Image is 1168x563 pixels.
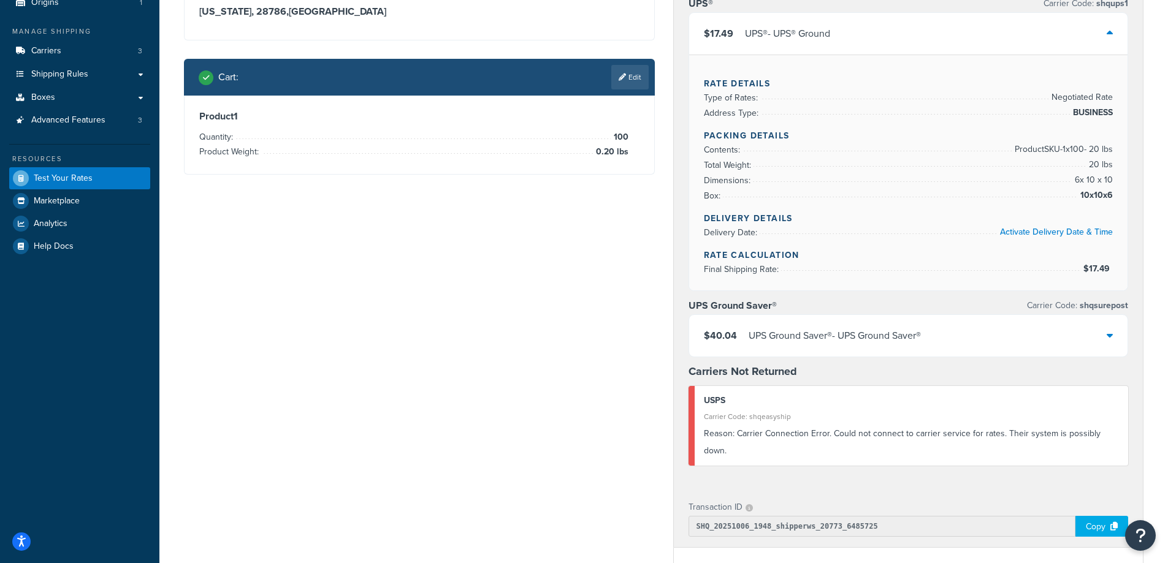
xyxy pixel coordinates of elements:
span: Reason: [704,427,735,440]
div: USPS [704,392,1120,409]
a: Marketplace [9,190,150,212]
p: Transaction ID [689,499,742,516]
span: Final Shipping Rate: [704,263,782,276]
a: Carriers3 [9,40,150,62]
span: Help Docs [34,241,74,252]
div: Carrier Connection Error. Could not connect to carrier service for rates. Their system is possibl... [704,425,1120,459]
span: Marketplace [34,196,80,206]
li: Advanced Features [9,109,150,132]
a: Shipping Rules [9,63,150,86]
span: Delivery Date: [704,226,760,239]
a: Analytics [9,213,150,235]
span: BUSINESS [1070,105,1113,120]
h4: Delivery Details [704,212,1113,225]
span: $17.49 [704,26,733,40]
span: 0.20 lbs [593,145,628,159]
h2: Cart : [218,72,239,83]
span: Carriers [31,46,61,56]
span: Dimensions: [704,174,754,187]
span: Quantity: [199,130,236,143]
h4: Rate Details [704,77,1113,90]
span: 6 x 10 x 10 [1072,173,1113,187]
div: UPS® - UPS® Ground [745,25,830,42]
strong: Carriers Not Returned [689,363,797,379]
button: Open Resource Center [1125,520,1156,551]
span: 10x10x6 [1077,188,1113,203]
span: $40.04 [704,328,737,342]
span: Negotiated Rate [1048,90,1113,105]
a: Activate Delivery Date & Time [1000,225,1113,238]
a: Edit [611,65,649,89]
span: Contents: [704,143,743,156]
p: Carrier Code: [1027,297,1128,314]
span: $17.49 [1083,262,1113,275]
span: Advanced Features [31,115,105,126]
div: UPS Ground Saver® - UPS Ground Saver® [749,327,921,344]
span: 20 lbs [1086,157,1113,172]
span: Analytics [34,219,67,229]
span: Total Weight: [704,159,754,172]
a: Test Your Rates [9,167,150,189]
h4: Rate Calculation [704,249,1113,262]
span: Product SKU-1 x 100 - 20 lbs [1012,142,1113,157]
h3: UPS Ground Saver® [689,300,777,312]
div: Resources [9,154,150,164]
span: Product Weight: [199,145,262,158]
h3: [US_STATE], 28786 , [GEOGRAPHIC_DATA] [199,6,639,18]
span: Test Your Rates [34,173,93,184]
div: Copy [1075,516,1128,537]
span: Address Type: [704,107,761,119]
span: 3 [138,115,142,126]
h3: Product 1 [199,110,639,123]
span: shqsurepost [1077,299,1128,312]
li: Carriers [9,40,150,62]
div: Carrier Code: shqeasyship [704,408,1120,425]
h4: Packing Details [704,129,1113,142]
span: Box: [704,189,723,202]
span: Shipping Rules [31,69,88,80]
a: Help Docs [9,235,150,257]
a: Advanced Features3 [9,109,150,132]
span: 3 [138,46,142,56]
span: Boxes [31,93,55,103]
span: Type of Rates: [704,91,761,104]
span: 100 [611,130,628,145]
div: Manage Shipping [9,26,150,37]
a: Boxes [9,86,150,109]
